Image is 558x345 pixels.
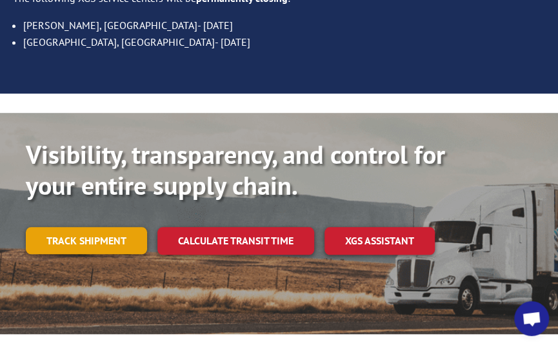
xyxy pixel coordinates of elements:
[23,17,545,34] li: [PERSON_NAME], [GEOGRAPHIC_DATA]- [DATE]
[26,227,147,254] a: Track shipment
[23,34,545,50] li: [GEOGRAPHIC_DATA], [GEOGRAPHIC_DATA]- [DATE]
[157,227,314,255] a: Calculate transit time
[514,301,549,336] a: Open chat
[324,227,435,255] a: XGS ASSISTANT
[26,137,445,202] b: Visibility, transparency, and control for your entire supply chain.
